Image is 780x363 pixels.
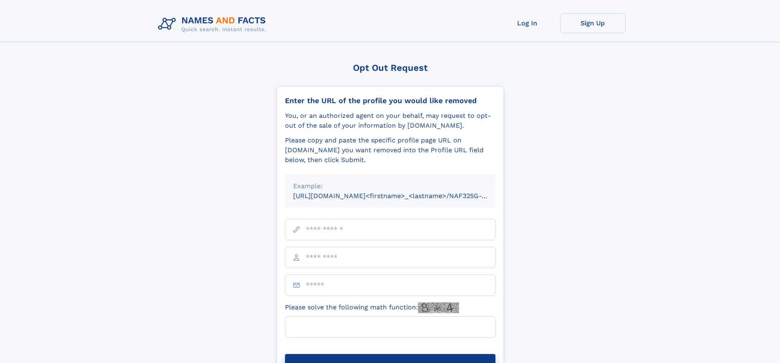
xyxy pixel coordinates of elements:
[285,135,495,165] div: Please copy and paste the specific profile page URL on [DOMAIN_NAME] you want removed into the Pr...
[276,63,504,73] div: Opt Out Request
[285,302,459,313] label: Please solve the following math function:
[293,192,511,200] small: [URL][DOMAIN_NAME]<firstname>_<lastname>/NAF325G-xxxxxxxx
[293,181,487,191] div: Example:
[155,13,273,35] img: Logo Names and Facts
[560,13,626,33] a: Sign Up
[495,13,560,33] a: Log In
[285,96,495,105] div: Enter the URL of the profile you would like removed
[285,111,495,131] div: You, or an authorized agent on your behalf, may request to opt-out of the sale of your informatio...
